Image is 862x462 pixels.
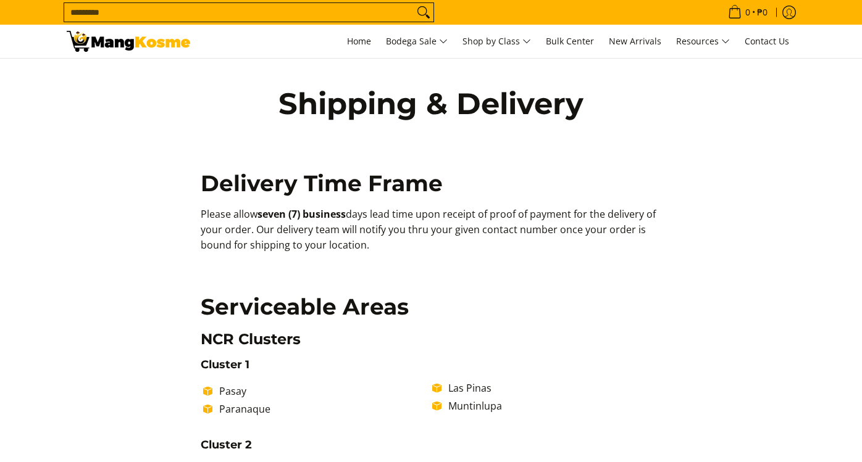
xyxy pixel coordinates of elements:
span: New Arrivals [609,35,661,47]
a: Bulk Center [540,25,600,58]
button: Search [414,3,433,22]
h2: Serviceable Areas [201,293,662,321]
span: Shop by Class [462,34,531,49]
h3: NCR Clusters [201,330,662,349]
li: Las Pinas [442,381,661,395]
a: Contact Us [739,25,795,58]
span: Resources [676,34,730,49]
li: Paranaque [213,402,432,416]
span: 0 [743,8,752,17]
span: Home [347,35,371,47]
b: seven (7) business [257,207,346,221]
li: Pasay [213,384,432,398]
span: Contact Us [745,35,789,47]
a: Shop by Class [456,25,537,58]
span: Bulk Center [546,35,594,47]
h4: Cluster 2 [201,438,662,452]
a: Resources [670,25,736,58]
a: Home [341,25,377,58]
p: Please allow days lead time upon receipt of proof of payment for the delivery of your order. Our ... [201,207,662,265]
img: Shipping &amp; Delivery Page l Mang Kosme: Home Appliances Warehouse Sale! [67,31,190,52]
a: Bodega Sale [380,25,454,58]
nav: Main Menu [203,25,795,58]
h1: Shipping & Delivery [252,85,610,122]
span: Bodega Sale [386,34,448,49]
h4: Cluster 1 [201,358,662,372]
span: • [724,6,771,19]
a: New Arrivals [603,25,667,58]
h2: Delivery Time Frame [201,170,662,197]
li: Muntinlupa [442,398,661,413]
span: ₱0 [755,8,769,17]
